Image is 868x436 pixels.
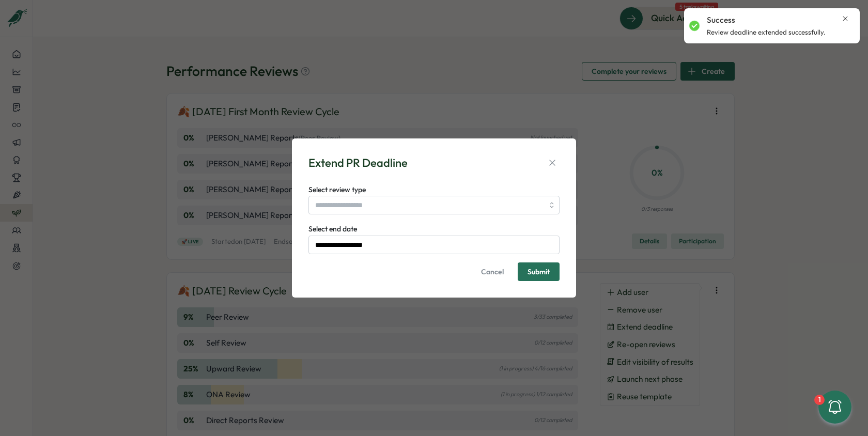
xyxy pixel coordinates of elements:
[818,391,851,424] button: 1
[707,28,826,37] p: Review deadline extended successfully.
[707,14,735,26] p: Success
[308,155,408,171] div: Extend PR Deadline
[308,184,366,196] label: Select review type
[814,395,825,405] div: 1
[528,268,550,275] span: Submit
[308,224,357,235] label: Select end date
[471,262,514,281] button: Cancel
[518,262,560,281] button: Submit
[481,263,504,281] span: Cancel
[841,14,849,23] button: Close notification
